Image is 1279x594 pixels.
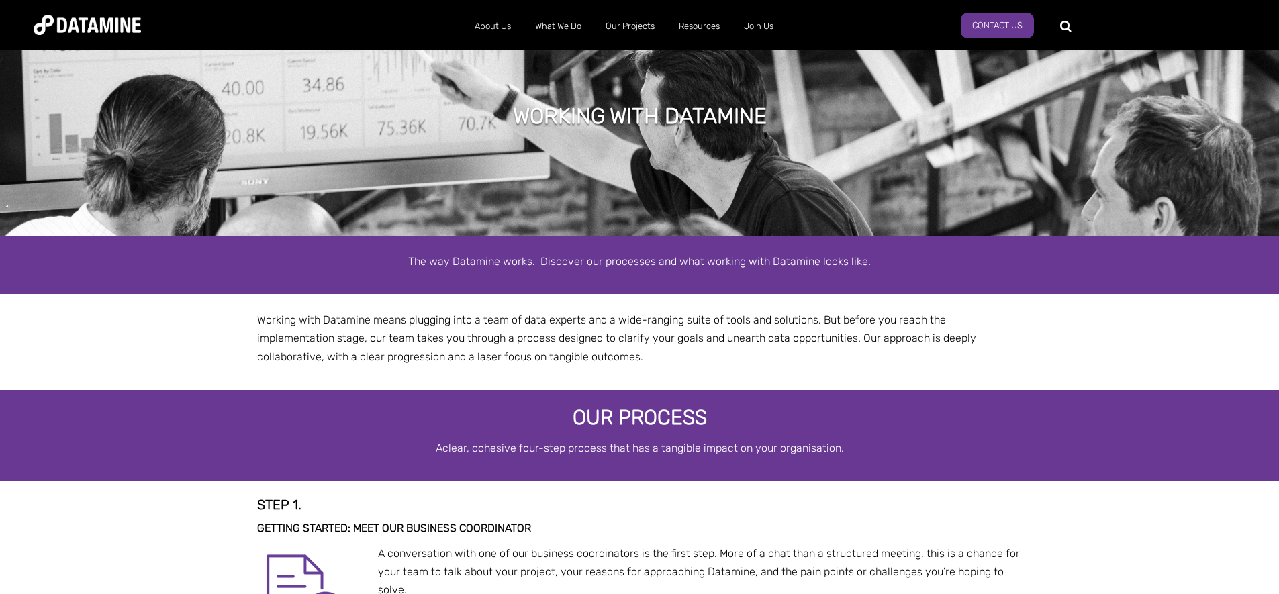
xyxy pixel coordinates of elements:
span: Our Process [573,405,707,430]
span: Getting started: Meet our business coordinator [257,522,531,534]
a: Join Us [732,9,786,44]
h1: Working with Datamine [513,101,767,131]
p: The way Datamine works. Discover our processes and what working with Datamine looks like. [257,252,1023,270]
strong: Step 1. [257,497,301,513]
a: Contact Us [961,13,1034,38]
a: Our Projects [594,9,667,44]
img: Datamine [34,15,141,35]
span: A [436,442,442,454]
a: Resources [667,9,732,44]
span: clear, cohesive four-step process that has a tangible impact on your organisation. [442,442,844,454]
a: What We Do [523,9,594,44]
span: Working with Datamine means plugging into a team of data experts and a wide-ranging suite of tool... [257,313,976,362]
a: About Us [463,9,523,44]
